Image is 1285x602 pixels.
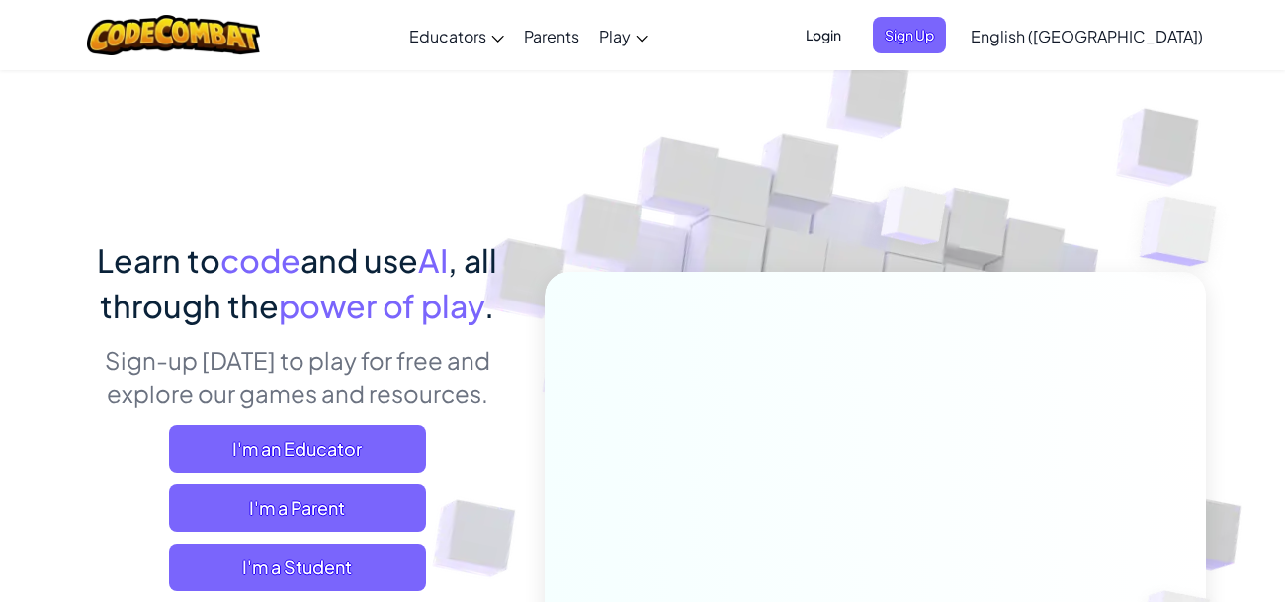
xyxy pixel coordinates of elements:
[220,240,300,280] span: code
[971,26,1203,46] span: English ([GEOGRAPHIC_DATA])
[514,9,589,62] a: Parents
[409,26,486,46] span: Educators
[169,484,426,532] a: I'm a Parent
[97,240,220,280] span: Learn to
[300,240,418,280] span: and use
[599,26,631,46] span: Play
[279,286,484,325] span: power of play
[589,9,658,62] a: Play
[961,9,1213,62] a: English ([GEOGRAPHIC_DATA])
[87,15,260,55] img: CodeCombat logo
[873,17,946,53] button: Sign Up
[169,544,426,591] button: I'm a Student
[169,425,426,473] a: I'm an Educator
[844,147,986,295] img: Overlap cubes
[418,240,448,280] span: AI
[79,343,515,410] p: Sign-up [DATE] to play for free and explore our games and resources.
[399,9,514,62] a: Educators
[484,286,494,325] span: .
[794,17,853,53] button: Login
[1100,148,1271,315] img: Overlap cubes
